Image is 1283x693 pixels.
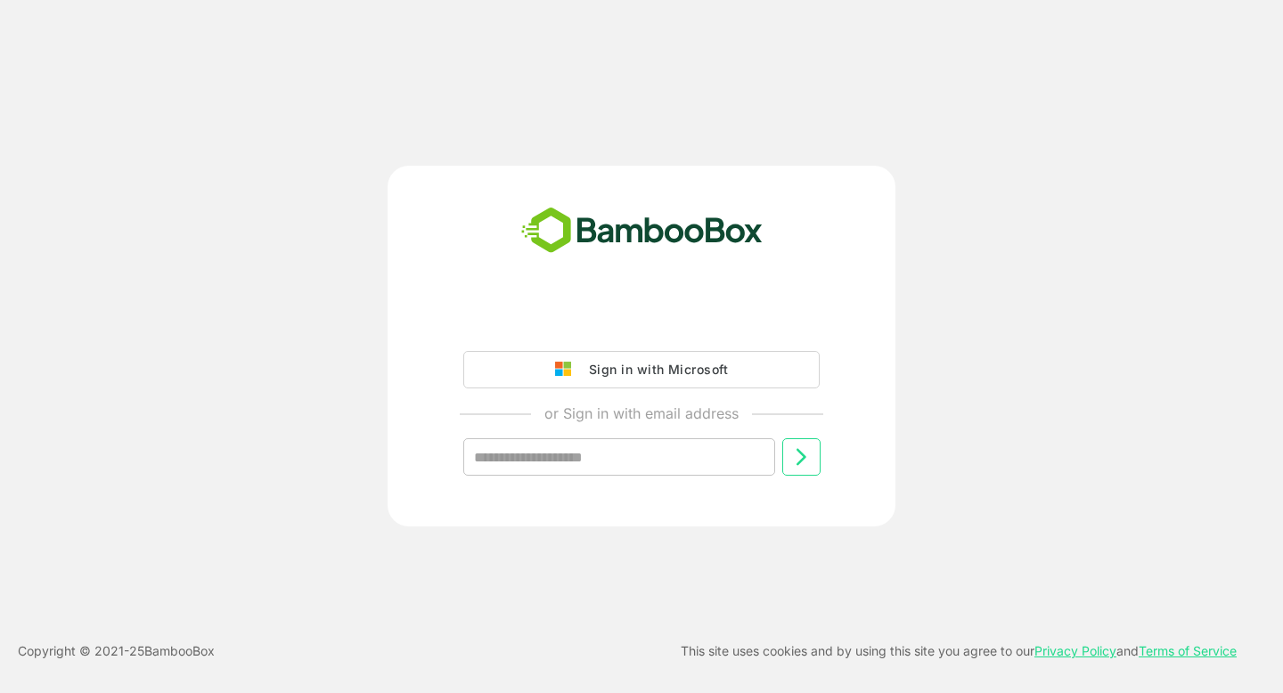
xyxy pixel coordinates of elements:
[18,640,215,662] p: Copyright © 2021- 25 BambooBox
[544,403,739,424] p: or Sign in with email address
[555,362,580,378] img: google
[511,201,772,260] img: bamboobox
[1034,643,1116,658] a: Privacy Policy
[1139,643,1237,658] a: Terms of Service
[580,358,728,381] div: Sign in with Microsoft
[454,301,829,340] iframe: Sign in with Google Button
[681,640,1237,662] p: This site uses cookies and by using this site you agree to our and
